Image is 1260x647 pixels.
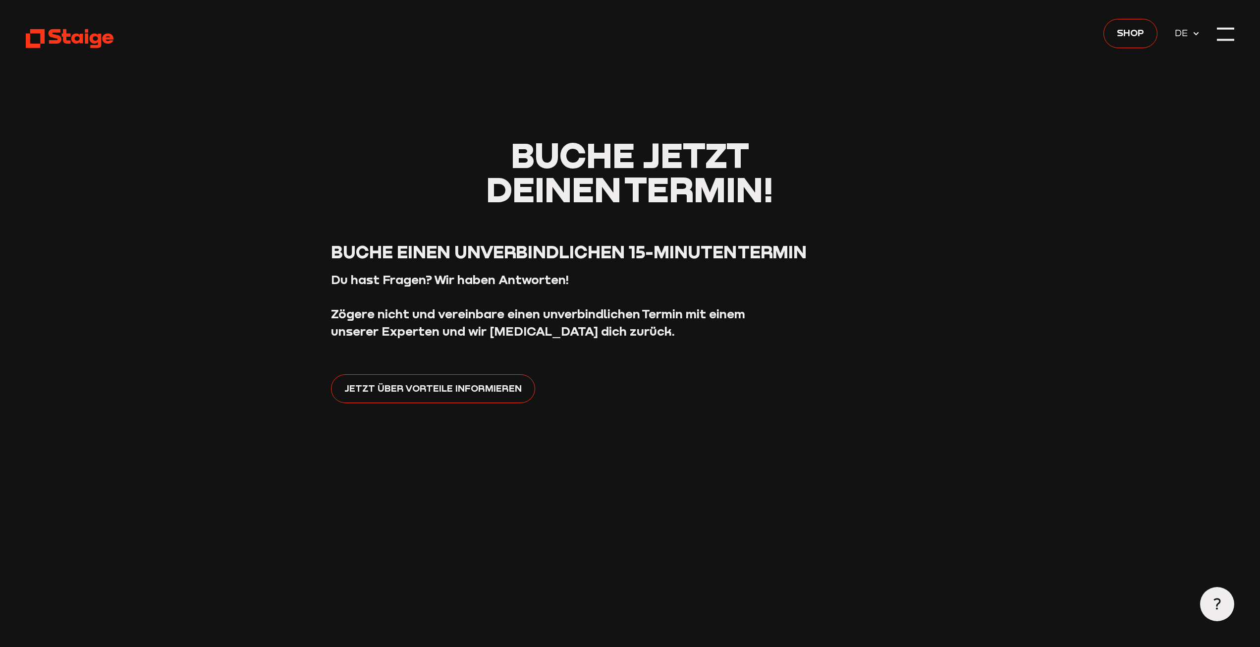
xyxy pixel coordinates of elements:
[1117,25,1144,40] span: Shop
[1175,25,1192,40] span: DE
[331,272,569,287] strong: Du hast Fragen? Wir haben Antworten!
[331,306,745,339] strong: Zögere nicht und vereinbare einen unverbindlichen Termin mit einem unserer Experten und wir [MEDI...
[344,381,522,396] span: Jetzt über Vorteile informieren
[331,241,807,262] span: Buche einen unverbindlichen 15-Minuten Termin
[486,133,773,210] span: Buche jetzt deinen Termin!
[1103,19,1157,48] a: Shop
[331,374,535,403] a: Jetzt über Vorteile informieren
